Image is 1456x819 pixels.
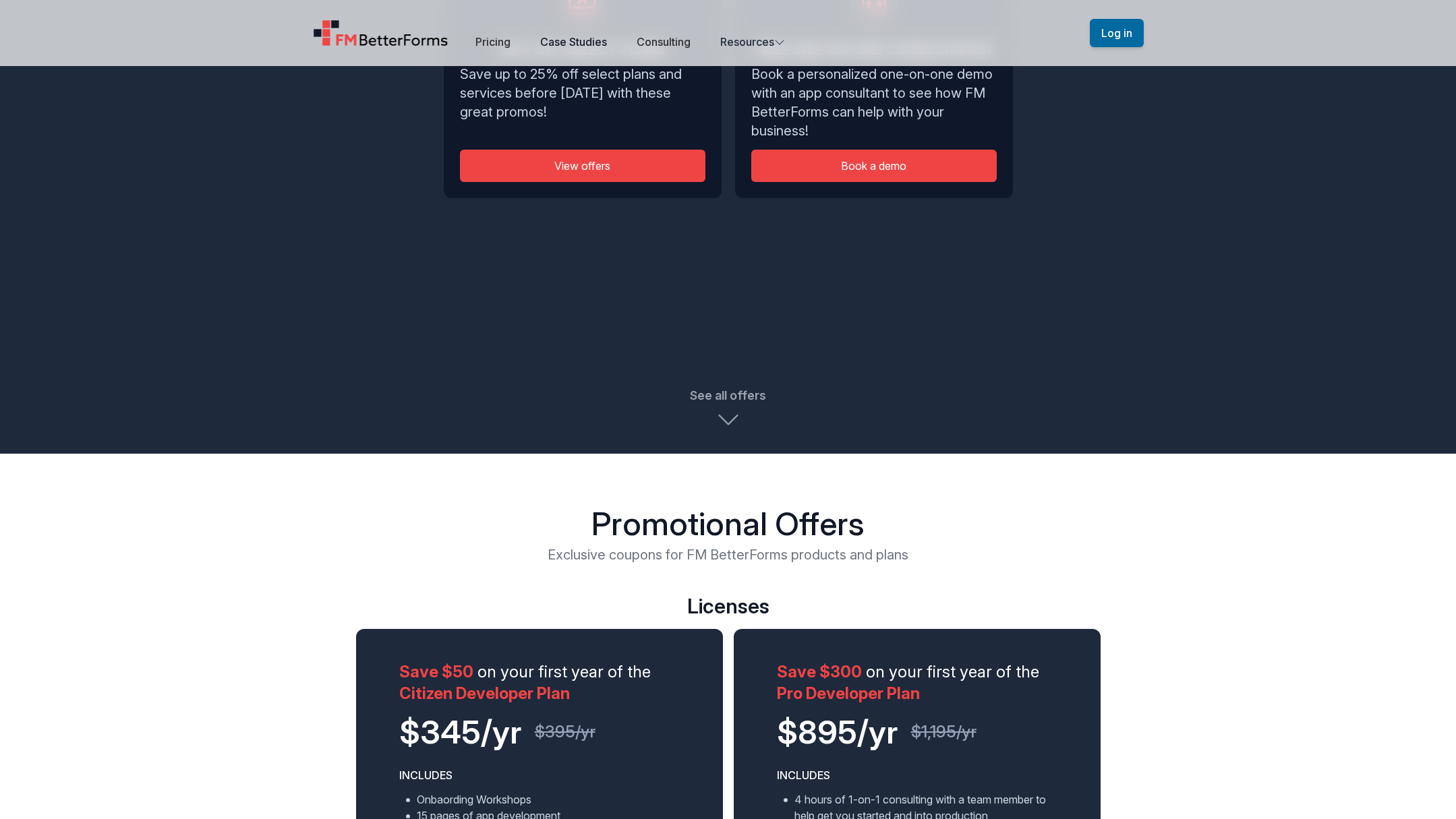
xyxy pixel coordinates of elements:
nav: Global [297,16,1160,50]
p: $395/yr [535,721,595,743]
button: Book a demo [751,150,997,182]
a: Home [313,20,449,47]
span: on your first year of the [477,662,651,681]
p: $1,195/yr [911,721,977,743]
span: Onbaording Workshops [417,791,531,808]
a: Case Studies [540,35,607,49]
button: View offers [460,150,705,182]
h1: Promotional Offers [356,508,1101,540]
button: Resources [720,34,785,50]
p: Includes [777,767,1057,783]
p: Book a personalized one-on-one demo with an app consultant to see how FM BetterForms can help wit... [751,65,997,140]
span: on your first year of the [866,662,1039,681]
a: Consulting [637,35,691,49]
p: See all offers [437,386,1020,405]
p: Includes [399,767,680,783]
span: Pro Developer Plan [777,684,920,703]
h3: Exclusive coupons for FM BetterForms products and plans [356,545,1101,564]
span: Save $300 [777,662,862,681]
p: $895/yr [777,716,898,748]
span: Citizen Developer Plan [399,684,570,703]
p: $345/yr [399,716,521,748]
h3: Licenses [356,594,1101,618]
a: Pricing [475,35,511,49]
button: Log in [1090,19,1144,47]
span: Save $50 [399,662,473,681]
p: Save up to 25% off select plans and services before [DATE] with these great promos! [460,65,705,121]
